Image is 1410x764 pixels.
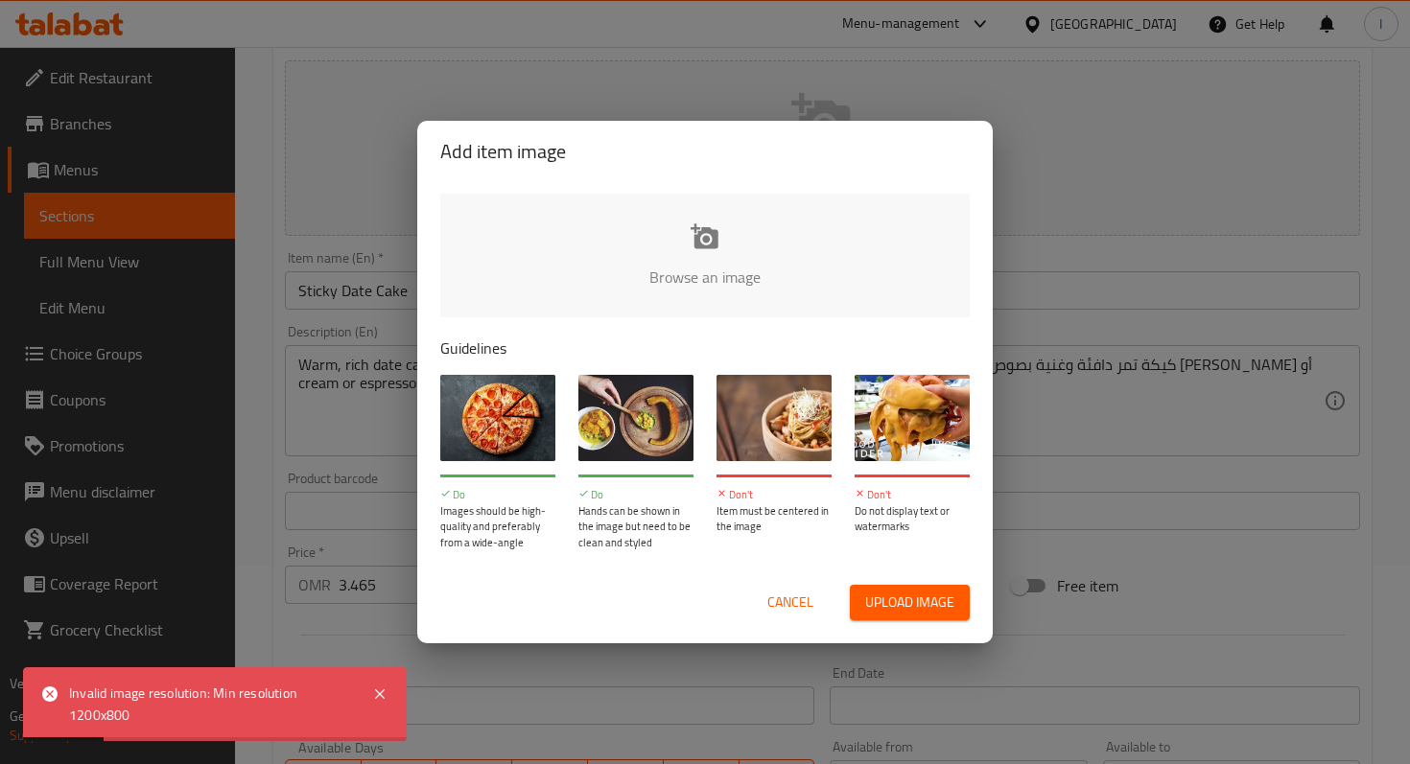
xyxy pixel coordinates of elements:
p: Hands can be shown in the image but need to be clean and styled [578,503,693,551]
span: Upload image [865,590,954,614]
button: Cancel [760,585,821,620]
span: Cancel [767,590,813,614]
p: Do [440,487,555,503]
img: guide-img-2@3x.jpg [578,375,693,461]
p: Guidelines [440,336,970,359]
button: Upload image [850,585,970,620]
p: Don't [855,487,970,503]
p: Item must be centered in the image [717,503,832,535]
p: Images should be high-quality and preferably from a wide-angle [440,503,555,551]
p: Do not display text or watermarks [855,503,970,535]
img: guide-img-1@3x.jpg [440,375,555,461]
p: Do [578,487,693,503]
img: guide-img-3@3x.jpg [717,375,832,461]
p: Don't [717,487,832,503]
h2: Add item image [440,136,970,167]
div: Invalid image resolution: Min resolution 1200x800 [69,683,353,726]
img: guide-img-4@3x.jpg [855,375,970,461]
